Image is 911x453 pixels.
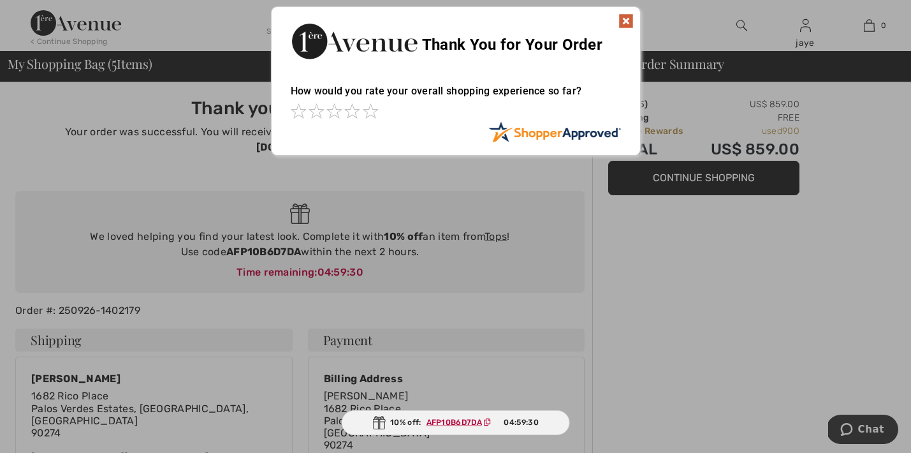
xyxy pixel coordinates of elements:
div: How would you rate your overall shopping experience so far? [291,72,621,121]
div: 10% off: [341,410,570,435]
span: 04:59:30 [504,417,538,428]
img: Gift.svg [372,416,385,429]
ins: AFP10B6D7DA [426,418,482,427]
img: Thank You for Your Order [291,20,418,63]
span: Thank You for Your Order [422,36,602,54]
img: x [618,13,634,29]
span: Chat [30,9,56,20]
